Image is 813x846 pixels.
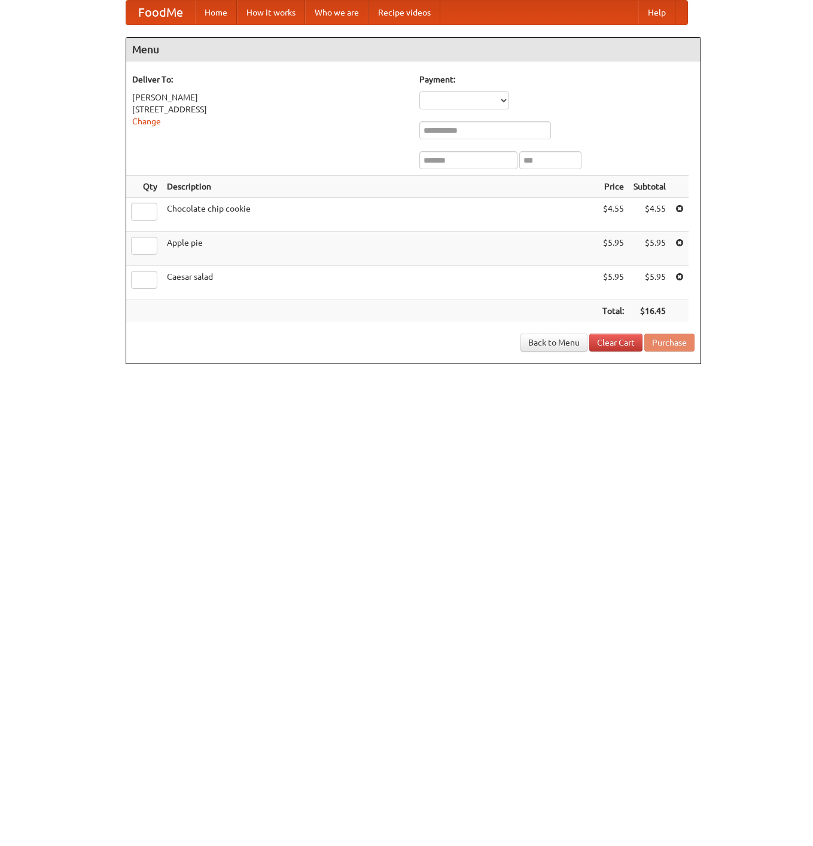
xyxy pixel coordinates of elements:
[132,91,407,103] div: [PERSON_NAME]
[419,74,695,85] h5: Payment:
[195,1,237,25] a: Home
[629,266,671,300] td: $5.95
[237,1,305,25] a: How it works
[126,1,195,25] a: FoodMe
[162,232,598,266] td: Apple pie
[162,266,598,300] td: Caesar salad
[520,334,587,352] a: Back to Menu
[629,300,671,322] th: $16.45
[629,198,671,232] td: $4.55
[132,103,407,115] div: [STREET_ADDRESS]
[132,74,407,85] h5: Deliver To:
[162,176,598,198] th: Description
[644,334,695,352] button: Purchase
[598,232,629,266] td: $5.95
[132,117,161,126] a: Change
[162,198,598,232] td: Chocolate chip cookie
[629,176,671,198] th: Subtotal
[598,198,629,232] td: $4.55
[589,334,643,352] a: Clear Cart
[126,176,162,198] th: Qty
[629,232,671,266] td: $5.95
[305,1,369,25] a: Who we are
[598,176,629,198] th: Price
[126,38,701,62] h4: Menu
[598,266,629,300] td: $5.95
[369,1,440,25] a: Recipe videos
[598,300,629,322] th: Total:
[638,1,675,25] a: Help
